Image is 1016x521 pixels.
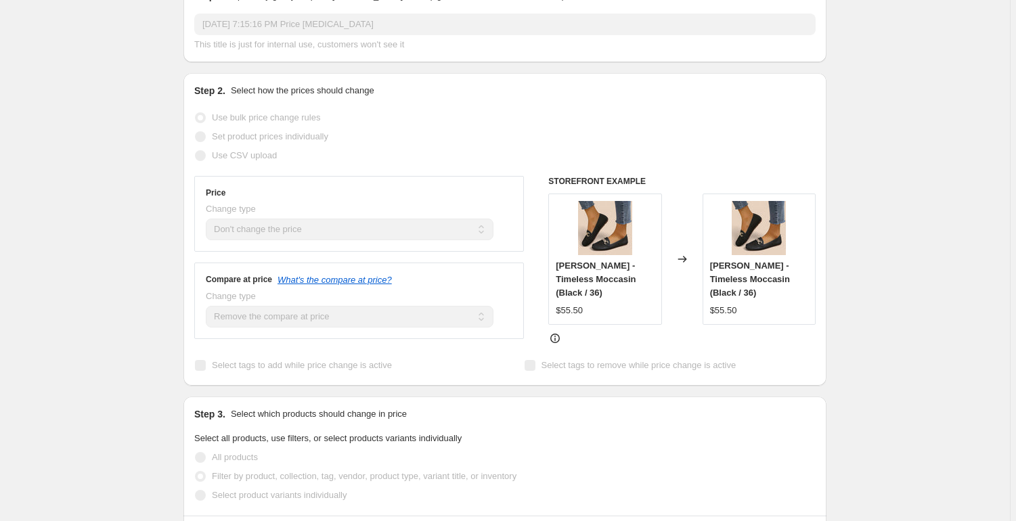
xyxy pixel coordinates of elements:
h6: STOREFRONT EXAMPLE [548,176,816,187]
img: 21-Photoroom_93a4cf4c-1afa-47f1-a544-f9c05696a37d_80x.jpg [732,201,786,255]
span: [PERSON_NAME] - Timeless Moccasin (Black / 36) [710,260,790,298]
span: Select product variants individually [212,490,347,500]
p: Select how the prices should change [231,84,374,97]
span: Select all products, use filters, or select products variants individually [194,433,462,443]
h3: Compare at price [206,274,272,285]
h2: Step 3. [194,407,225,421]
span: Change type [206,204,256,214]
input: 30% off holiday sale [194,14,816,35]
h3: Price [206,187,225,198]
img: 21-Photoroom_93a4cf4c-1afa-47f1-a544-f9c05696a37d_80x.jpg [578,201,632,255]
span: Use bulk price change rules [212,112,320,122]
div: $55.50 [710,304,737,317]
button: What's the compare at price? [278,275,392,285]
span: Set product prices individually [212,131,328,141]
span: Select tags to add while price change is active [212,360,392,370]
span: This title is just for internal use, customers won't see it [194,39,404,49]
span: Change type [206,291,256,301]
span: All products [212,452,258,462]
span: Use CSV upload [212,150,277,160]
div: $55.50 [556,304,583,317]
span: Select tags to remove while price change is active [542,360,736,370]
p: Select which products should change in price [231,407,407,421]
span: Filter by product, collection, tag, vendor, product type, variant title, or inventory [212,471,516,481]
span: [PERSON_NAME] - Timeless Moccasin (Black / 36) [556,260,636,298]
h2: Step 2. [194,84,225,97]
